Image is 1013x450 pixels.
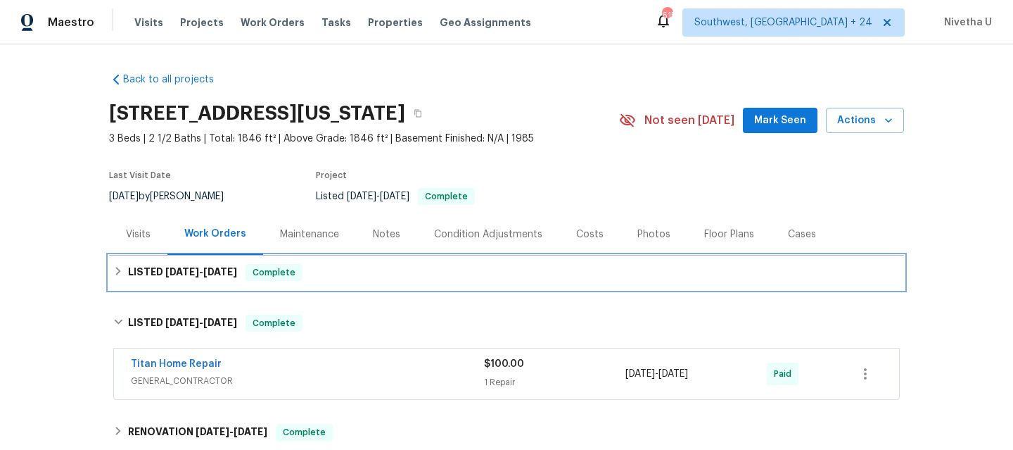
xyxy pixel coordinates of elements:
[128,424,267,441] h6: RENOVATION
[196,427,229,437] span: [DATE]
[109,73,244,87] a: Back to all projects
[704,227,754,242] div: Floor Plans
[109,171,171,180] span: Last Visit Date
[128,315,237,332] h6: LISTED
[576,227,604,242] div: Costs
[203,267,237,277] span: [DATE]
[774,367,797,381] span: Paid
[788,227,816,242] div: Cases
[234,427,267,437] span: [DATE]
[196,427,267,437] span: -
[247,265,301,280] span: Complete
[484,359,524,369] span: $100.00
[131,374,484,388] span: GENERAL_CONTRACTOR
[434,227,542,242] div: Condition Adjustments
[247,316,301,330] span: Complete
[180,15,224,30] span: Projects
[109,256,904,289] div: LISTED [DATE]-[DATE]Complete
[644,113,734,127] span: Not seen [DATE]
[134,15,163,30] span: Visits
[694,15,872,30] span: Southwest, [GEOGRAPHIC_DATA] + 24
[754,112,806,130] span: Mark Seen
[48,15,94,30] span: Maestro
[316,171,347,180] span: Project
[658,369,688,379] span: [DATE]
[321,18,351,27] span: Tasks
[368,15,423,30] span: Properties
[484,375,625,389] div: 1 Repair
[109,106,405,120] h2: [STREET_ADDRESS][US_STATE]
[419,192,473,201] span: Complete
[165,318,237,327] span: -
[373,227,400,242] div: Notes
[440,15,531,30] span: Geo Assignments
[128,264,237,281] h6: LISTED
[277,425,331,439] span: Complete
[109,415,904,449] div: RENOVATION [DATE]-[DATE]Complete
[380,192,409,201] span: [DATE]
[625,369,655,379] span: [DATE]
[316,192,475,201] span: Listed
[241,15,305,30] span: Work Orders
[109,301,904,346] div: LISTED [DATE]-[DATE]Complete
[662,8,672,23] div: 615
[165,267,237,277] span: -
[131,359,222,369] a: Titan Home Repair
[109,132,619,146] span: 3 Beds | 2 1/2 Baths | Total: 1846 ft² | Above Grade: 1846 ft² | Basement Finished: N/A | 1985
[637,227,670,242] div: Photos
[126,227,151,242] div: Visits
[347,192,376,201] span: [DATE]
[938,15,992,30] span: Nivetha U
[109,192,139,201] span: [DATE]
[405,101,431,126] button: Copy Address
[837,112,893,130] span: Actions
[743,108,817,134] button: Mark Seen
[165,318,199,327] span: [DATE]
[347,192,409,201] span: -
[625,367,688,381] span: -
[165,267,199,277] span: [DATE]
[184,227,246,241] div: Work Orders
[109,188,241,205] div: by [PERSON_NAME]
[280,227,339,242] div: Maintenance
[203,318,237,327] span: [DATE]
[826,108,904,134] button: Actions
